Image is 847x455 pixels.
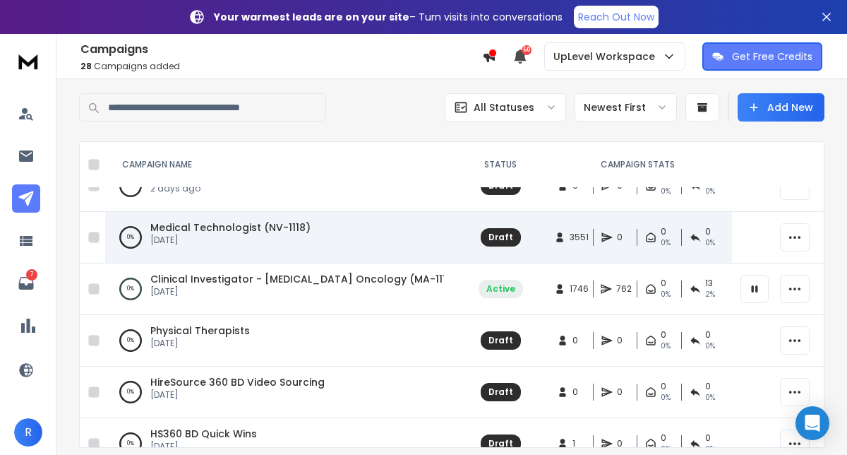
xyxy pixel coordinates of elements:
span: 0 [572,335,587,346]
th: STATUS [458,142,543,188]
span: 0 [705,329,711,341]
th: CAMPAIGN STATS [543,142,732,188]
span: 13 [705,278,713,289]
img: logo [14,48,42,74]
p: Campaigns added [80,61,482,72]
span: 0 [617,438,631,449]
span: 2 % [705,289,715,300]
td: 0%Medical Technologist (NV-1118)[DATE] [105,212,458,264]
span: 50 [522,45,531,55]
p: 0 % [127,230,134,244]
span: 0% [661,341,671,352]
th: CAMPAIGN NAME [105,142,458,188]
span: 0 [705,226,711,237]
p: UpLevel Workspace [553,49,661,64]
p: [DATE] [150,441,257,452]
span: 0% [705,341,715,352]
span: 0% [705,186,715,197]
h1: Campaigns [80,41,482,58]
span: 0 [661,329,666,341]
span: 0 [705,432,711,444]
p: Get Free Credits [732,49,812,64]
p: 0 % [127,437,134,451]
span: 0 [705,381,711,392]
span: 0 [617,386,631,398]
span: 0% [661,392,671,403]
span: 28 [80,60,92,72]
a: Clinical Investigator - [MEDICAL_DATA] Oncology (MA-1117) [150,272,457,286]
span: 0 [617,335,631,346]
p: 0 % [127,385,134,399]
span: 0 [661,226,666,237]
button: R [14,418,42,447]
div: Draft [488,438,513,449]
a: HS360 BD Quick Wins [150,427,257,441]
button: Get Free Credits [702,42,822,71]
a: Reach Out Now [574,6,659,28]
span: 0 [661,432,666,444]
span: 762 [616,283,632,295]
span: 0% [705,392,715,403]
td: 0%HireSource 360 BD Video Sourcing[DATE] [105,367,458,418]
span: 0% [661,237,671,249]
p: 7 [26,269,37,280]
span: 0% [661,186,671,197]
div: Draft [488,232,513,243]
p: [DATE] [150,286,444,297]
a: Physical Therapists [150,324,250,338]
p: 2 days ago [150,183,203,194]
span: 0 [617,232,631,243]
span: 0% [661,289,671,300]
a: 7 [12,269,40,297]
span: 0 [572,386,587,398]
p: 0 % [127,333,134,348]
p: – Turn visits into conversations [214,10,563,24]
p: [DATE] [150,235,311,246]
button: Add New [738,93,824,122]
span: 1746 [570,283,589,295]
strong: Your warmest leads are on your site [214,10,409,24]
p: [DATE] [150,338,250,349]
span: 0 [661,278,666,289]
p: 0 % [127,282,134,296]
span: 1 [572,438,587,449]
a: Medical Technologist (NV-1118) [150,220,311,235]
div: Draft [488,335,513,346]
p: Reach Out Now [578,10,654,24]
span: 0% [661,444,671,455]
div: Active [486,283,515,295]
p: [DATE] [150,389,325,401]
td: 0%Clinical Investigator - [MEDICAL_DATA] Oncology (MA-1117)[DATE] [105,264,458,315]
span: 0% [705,237,715,249]
button: Newest First [575,93,677,122]
div: Open Intercom Messenger [795,406,829,440]
span: 0% [705,444,715,455]
td: 0%Physical Therapists[DATE] [105,315,458,367]
div: Draft [488,386,513,398]
span: 0 [661,381,666,392]
span: 3551 [570,232,589,243]
p: All Statuses [474,100,534,114]
a: HireSource 360 BD Video Sourcing [150,375,325,389]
